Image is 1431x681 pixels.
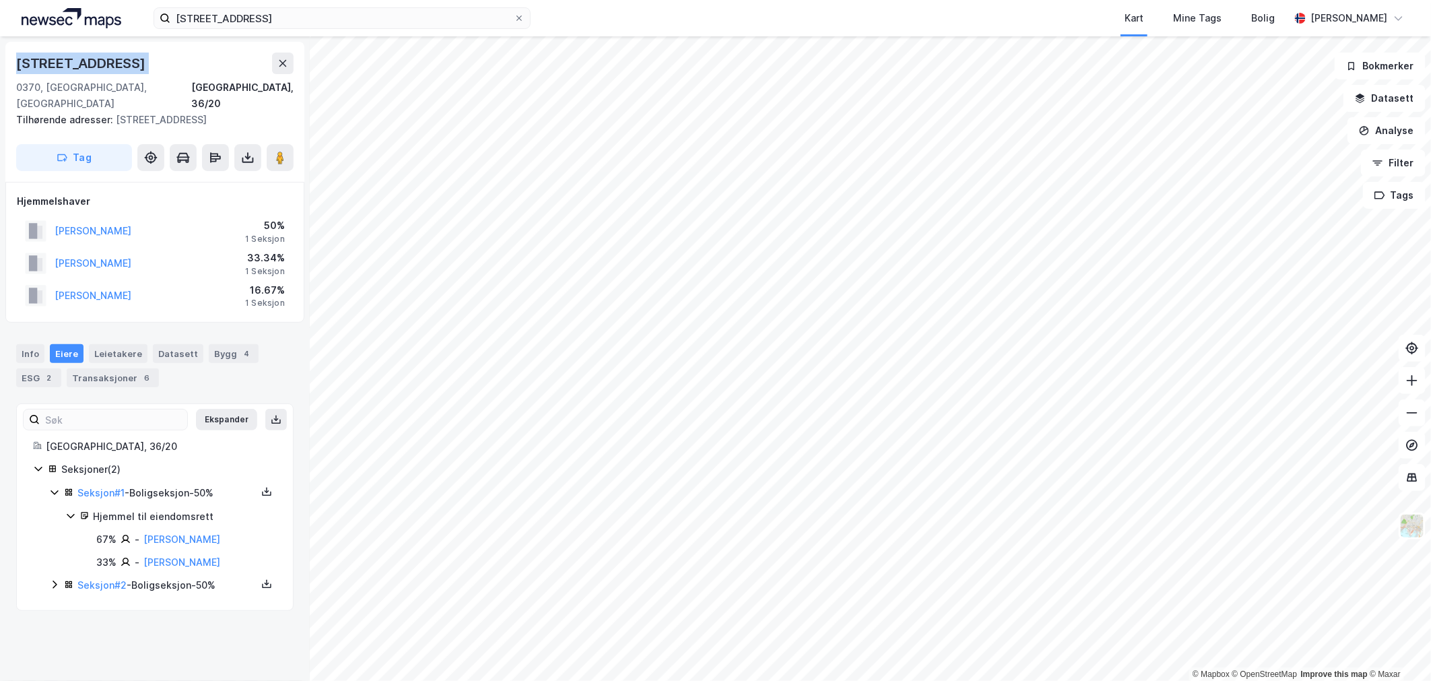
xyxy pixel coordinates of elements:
[245,282,285,298] div: 16.67%
[1173,10,1222,26] div: Mine Tags
[77,487,125,498] a: Seksjon#1
[1364,616,1431,681] iframe: Chat Widget
[93,509,277,525] div: Hjemmel til eiendomsrett
[77,485,257,501] div: - Boligseksjon - 50%
[16,112,283,128] div: [STREET_ADDRESS]
[16,53,148,74] div: [STREET_ADDRESS]
[1363,182,1426,209] button: Tags
[140,371,154,385] div: 6
[42,371,56,385] div: 2
[17,193,293,209] div: Hjemmelshaver
[77,577,257,593] div: - Boligseksjon - 50%
[1251,10,1275,26] div: Bolig
[245,218,285,234] div: 50%
[191,79,294,112] div: [GEOGRAPHIC_DATA], 36/20
[67,368,159,387] div: Transaksjoner
[1311,10,1388,26] div: [PERSON_NAME]
[240,347,253,360] div: 4
[1364,616,1431,681] div: Kontrollprogram for chat
[135,554,139,571] div: -
[22,8,121,28] img: logo.a4113a55bc3d86da70a041830d287a7e.svg
[209,344,259,363] div: Bygg
[143,556,220,568] a: [PERSON_NAME]
[1301,670,1368,679] a: Improve this map
[1193,670,1230,679] a: Mapbox
[77,579,127,591] a: Seksjon#2
[96,531,117,548] div: 67%
[16,79,191,112] div: 0370, [GEOGRAPHIC_DATA], [GEOGRAPHIC_DATA]
[135,531,139,548] div: -
[46,439,277,455] div: [GEOGRAPHIC_DATA], 36/20
[245,250,285,266] div: 33.34%
[61,461,277,478] div: Seksjoner ( 2 )
[245,298,285,309] div: 1 Seksjon
[50,344,84,363] div: Eiere
[16,368,61,387] div: ESG
[1347,117,1426,144] button: Analyse
[40,410,187,430] input: Søk
[1125,10,1143,26] div: Kart
[96,554,117,571] div: 33%
[143,533,220,545] a: [PERSON_NAME]
[245,234,285,245] div: 1 Seksjon
[1335,53,1426,79] button: Bokmerker
[89,344,147,363] div: Leietakere
[196,409,257,430] button: Ekspander
[16,114,116,125] span: Tilhørende adresser:
[153,344,203,363] div: Datasett
[16,344,44,363] div: Info
[1361,150,1426,176] button: Filter
[245,266,285,277] div: 1 Seksjon
[1399,513,1425,539] img: Z
[170,8,514,28] input: Søk på adresse, matrikkel, gårdeiere, leietakere eller personer
[16,144,132,171] button: Tag
[1343,85,1426,112] button: Datasett
[1232,670,1298,679] a: OpenStreetMap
